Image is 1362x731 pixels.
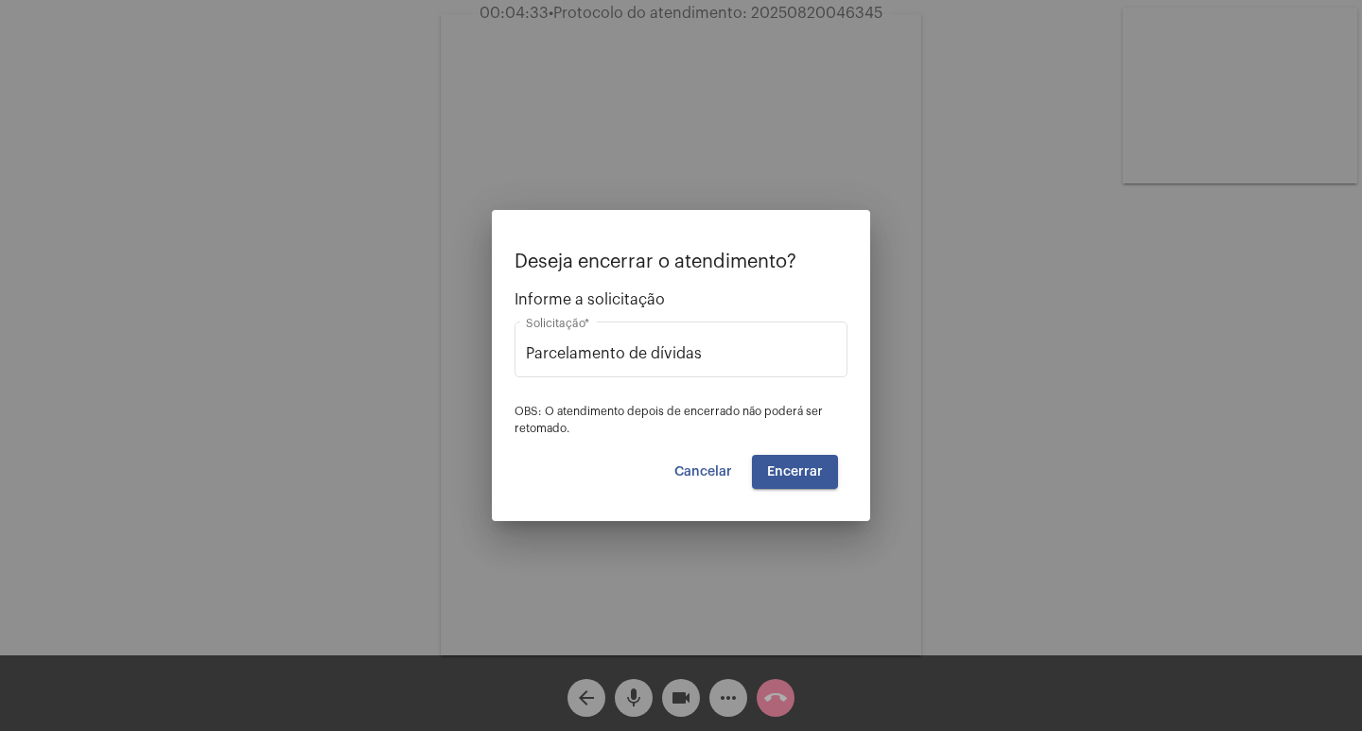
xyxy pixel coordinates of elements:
[767,465,823,479] span: Encerrar
[515,252,847,272] p: Deseja encerrar o atendimento?
[515,291,847,308] span: Informe a solicitação
[515,406,823,434] span: OBS: O atendimento depois de encerrado não poderá ser retomado.
[674,465,732,479] span: Cancelar
[526,345,836,362] input: Buscar solicitação
[752,455,838,489] button: Encerrar
[659,455,747,489] button: Cancelar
